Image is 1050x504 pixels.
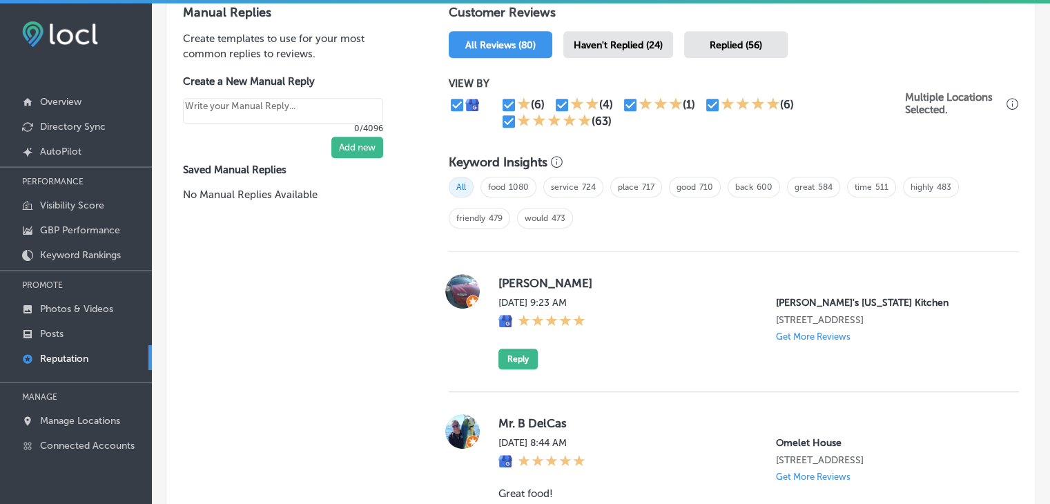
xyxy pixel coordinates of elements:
p: Omelet House [776,437,997,449]
img: tab_domain_overview_orange.svg [37,80,48,91]
div: Domain: [DOMAIN_NAME] [36,36,152,47]
img: logo_orange.svg [22,22,33,33]
div: 5 Stars [517,113,592,130]
a: service [551,182,579,192]
div: 5 Stars [518,314,585,329]
div: (4) [599,98,613,111]
a: 724 [582,182,596,192]
p: 2227 North Rampart Boulevard [776,454,997,466]
p: GBP Performance [40,224,120,236]
img: website_grey.svg [22,36,33,47]
img: fda3e92497d09a02dc62c9cd864e3231.png [22,21,98,47]
a: food [488,182,505,192]
p: VIEW BY [449,77,905,90]
p: Directory Sync [40,121,106,133]
a: 600 [757,182,772,192]
div: (1) [683,98,695,111]
label: [DATE] 9:23 AM [498,297,585,309]
label: [PERSON_NAME] [498,276,997,290]
div: (6) [780,98,794,111]
p: Multiple Locations Selected. [905,91,1003,116]
img: tab_keywords_by_traffic_grey.svg [137,80,148,91]
label: Create a New Manual Reply [183,75,383,88]
span: All [449,177,474,197]
div: 3 Stars [639,97,683,113]
a: 479 [489,213,503,223]
div: (6) [531,98,545,111]
p: Connected Accounts [40,440,135,452]
p: Visibility Score [40,200,104,211]
p: Photos & Videos [40,303,113,315]
div: 4 Stars [721,97,780,113]
p: Overview [40,96,81,108]
p: 0/4096 [183,124,383,133]
label: Saved Manual Replies [183,164,405,176]
a: time [855,182,872,192]
p: Popeye's Louisiana Kitchen [776,297,997,309]
textarea: Create your Quick Reply [183,98,383,124]
div: (63) [592,115,612,128]
a: 473 [552,213,565,223]
div: Domain Overview [52,81,124,90]
p: Keyword Rankings [40,249,121,261]
a: friendly [456,213,485,223]
p: Manage Locations [40,415,120,427]
label: [DATE] 8:44 AM [498,437,585,449]
a: 584 [818,182,833,192]
a: good [677,182,696,192]
blockquote: Great food! [498,487,997,500]
p: 461 Western Bypass [776,314,997,326]
span: Haven't Replied (24) [574,39,663,51]
p: Get More Reviews [776,472,850,482]
div: Keywords by Traffic [153,81,233,90]
button: Add new [331,137,383,158]
button: Reply [498,349,538,369]
a: place [618,182,639,192]
a: highly [911,182,933,192]
a: 710 [699,182,713,192]
a: great [795,182,815,192]
div: 5 Stars [518,454,585,469]
a: 717 [642,182,654,192]
a: would [525,213,548,223]
a: back [735,182,753,192]
p: Reputation [40,353,88,365]
p: Create templates to use for your most common replies to reviews. [183,31,405,61]
a: 511 [875,182,888,192]
span: All Reviews (80) [465,39,536,51]
div: 2 Stars [570,97,599,113]
span: Replied (56) [710,39,762,51]
h1: Customer Reviews [449,5,1019,26]
h3: Manual Replies [183,5,405,20]
a: 1080 [509,182,529,192]
p: AutoPilot [40,146,81,157]
a: 483 [937,182,951,192]
p: Get More Reviews [776,331,850,342]
div: v 4.0.25 [39,22,68,33]
p: No Manual Replies Available [183,187,405,202]
p: Posts [40,328,64,340]
div: 1 Star [517,97,531,113]
label: Mr. B DelCas [498,416,997,430]
h3: Keyword Insights [449,155,547,170]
